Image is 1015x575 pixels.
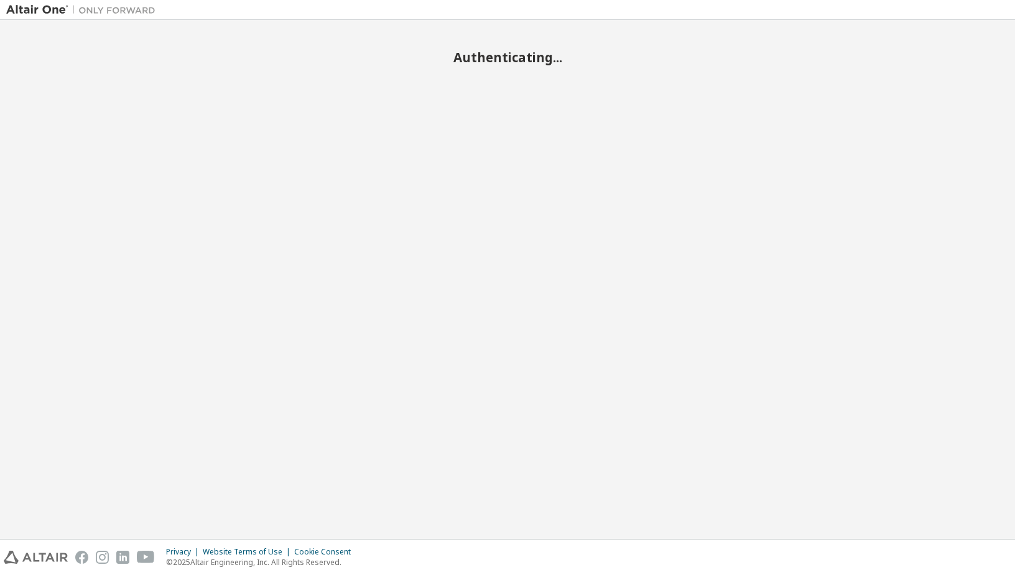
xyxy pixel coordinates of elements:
img: instagram.svg [96,551,109,564]
img: youtube.svg [137,551,155,564]
img: Altair One [6,4,162,16]
p: © 2025 Altair Engineering, Inc. All Rights Reserved. [166,557,358,568]
h2: Authenticating... [6,49,1009,65]
img: altair_logo.svg [4,551,68,564]
img: linkedin.svg [116,551,129,564]
img: facebook.svg [75,551,88,564]
div: Privacy [166,547,203,557]
div: Cookie Consent [294,547,358,557]
div: Website Terms of Use [203,547,294,557]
